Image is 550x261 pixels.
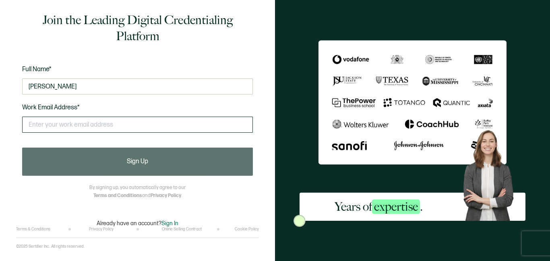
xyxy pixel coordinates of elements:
input: Jane Doe [22,78,253,95]
img: Sertifier Signup - Years of <span class="strong-h">expertise</span>. [318,40,507,164]
a: Cookie Policy [235,227,259,232]
p: By signing up, you automatically agree to our and . [89,184,186,200]
a: Online Selling Contract [162,227,202,232]
h2: Years of . [335,199,423,215]
span: Sign In [161,220,178,227]
span: Work Email Address* [22,104,80,111]
span: Full Name* [22,66,52,73]
a: Terms & Conditions [16,227,50,232]
a: Privacy Policy [151,193,181,199]
a: Terms and Conditions [93,193,142,199]
p: Already have an account? [97,220,178,227]
h1: Join the Leading Digital Credentialing Platform [22,12,253,44]
span: expertise [372,199,420,214]
span: Sign Up [127,158,148,165]
input: Enter your work email address [22,117,253,133]
p: ©2025 Sertifier Inc.. All rights reserved. [16,244,85,249]
button: Sign Up [22,148,253,176]
img: Sertifier Signup - Years of <span class="strong-h">expertise</span>. Hero [458,125,525,220]
a: Privacy Policy [89,227,114,232]
img: Sertifier Signup [294,215,306,227]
